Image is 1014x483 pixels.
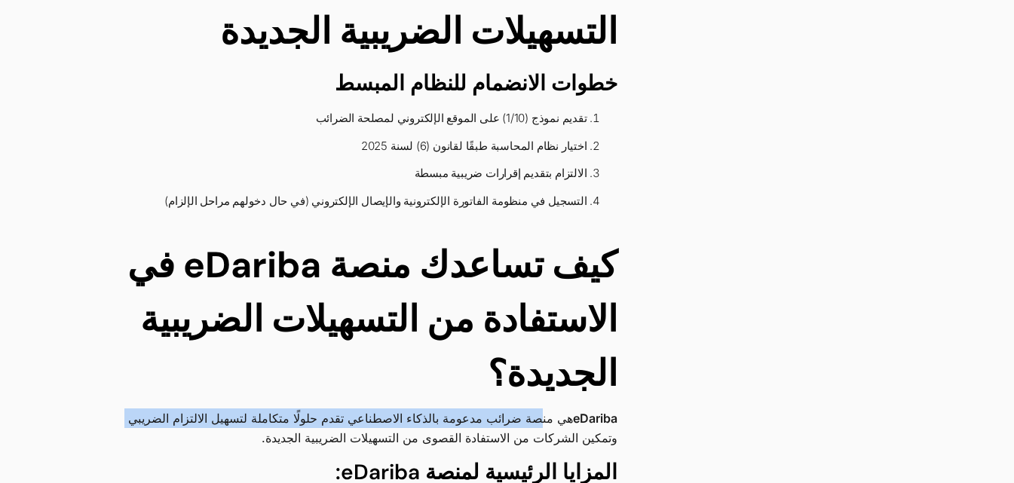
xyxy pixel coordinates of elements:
h2: كيف تساعدك منصة eDariba في الاستفادة من التسهيلات الضريبية الجديدة؟ [112,238,617,401]
li: التسجيل في منظومة الفاتورة الإلكترونية والإيصال الإلكتروني (في حال دخولهم مراحل الإلزام) [140,188,587,216]
li: الالتزام بتقديم إقرارات ضريبية مبسطة [140,160,587,188]
p: هي منصة ضرائب مدعومة بالذكاء الاصطناعي تقدم حلولًا متكاملة لتسهيل الالتزام الضريبي وتمكين الشركات... [112,408,617,448]
li: اختيار نظام المحاسبة طبقًا لقانون (6) لسنة 2025 [140,133,587,160]
li: تقديم نموذج (1/10) على الموقع الإلكتروني لمصلحة الضرائب [140,105,587,133]
h3: خطوات الانضمام للنظام المبسط [112,70,617,97]
a: eDariba [573,408,617,428]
